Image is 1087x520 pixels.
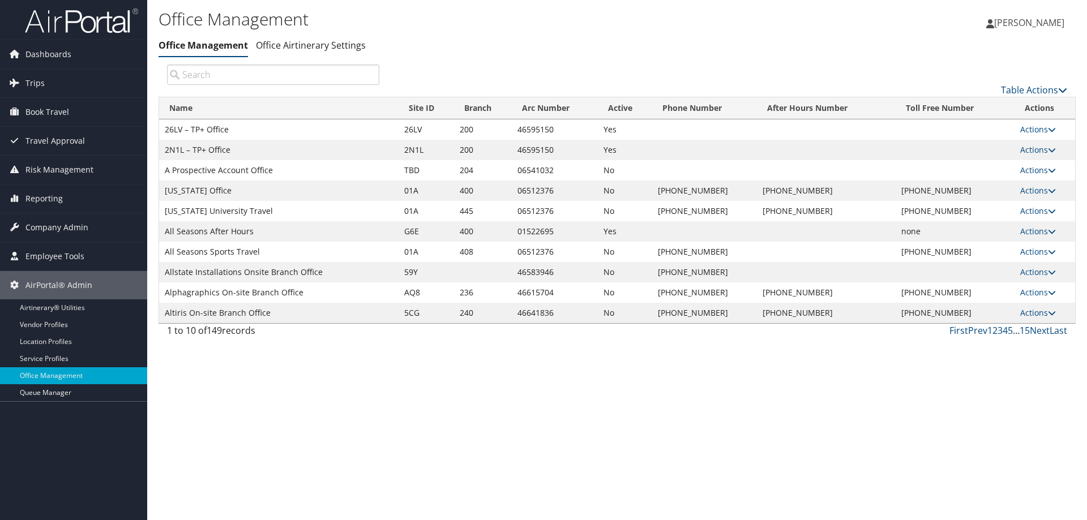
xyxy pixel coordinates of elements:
[25,127,85,155] span: Travel Approval
[598,282,652,303] td: No
[454,140,512,160] td: 200
[1001,84,1067,96] a: Table Actions
[757,201,896,221] td: [PHONE_NUMBER]
[454,282,512,303] td: 236
[159,303,399,323] td: Altiris On-site Branch Office
[1020,185,1056,196] a: Actions
[399,201,454,221] td: 01A
[896,201,1015,221] td: [PHONE_NUMBER]
[512,181,598,201] td: 06512376
[598,97,652,119] th: Active: activate to sort column ascending
[159,262,399,282] td: Allstate Installations Onsite Branch Office
[512,97,598,119] th: Arc Number: activate to sort column ascending
[454,181,512,201] td: 400
[1008,324,1013,337] a: 5
[1020,267,1056,277] a: Actions
[598,221,652,242] td: Yes
[167,324,379,343] div: 1 to 10 of records
[25,40,71,68] span: Dashboards
[598,242,652,262] td: No
[757,303,896,323] td: [PHONE_NUMBER]
[159,181,399,201] td: [US_STATE] Office
[896,181,1015,201] td: [PHONE_NUMBER]
[159,242,399,262] td: All Seasons Sports Travel
[598,119,652,140] td: Yes
[1003,324,1008,337] a: 4
[159,39,248,51] a: Office Management
[512,282,598,303] td: 46615704
[399,303,454,323] td: 5CG
[1020,307,1056,318] a: Actions
[986,6,1076,40] a: [PERSON_NAME]
[757,282,896,303] td: [PHONE_NUMBER]
[159,221,399,242] td: All Seasons After Hours
[256,39,366,51] a: Office Airtinerary Settings
[652,181,757,201] td: [PHONE_NUMBER]
[598,262,652,282] td: No
[159,97,399,119] th: Name: activate to sort column descending
[757,181,896,201] td: [PHONE_NUMBER]
[992,324,998,337] a: 2
[1020,287,1056,298] a: Actions
[399,262,454,282] td: 59Y
[159,119,399,140] td: 26LV – TP+ Office
[1020,124,1056,135] a: Actions
[454,119,512,140] td: 200
[25,7,138,34] img: airportal-logo.png
[25,213,88,242] span: Company Admin
[652,201,757,221] td: [PHONE_NUMBER]
[896,221,1015,242] td: none
[1030,324,1050,337] a: Next
[159,160,399,181] td: A Prospective Account Office
[896,303,1015,323] td: [PHONE_NUMBER]
[399,160,454,181] td: TBD
[512,140,598,160] td: 46595150
[399,221,454,242] td: G6E
[598,181,652,201] td: No
[159,140,399,160] td: 2N1L – TP+ Office
[159,7,770,31] h1: Office Management
[512,119,598,140] td: 46595150
[652,303,757,323] td: [PHONE_NUMBER]
[598,140,652,160] td: Yes
[25,184,63,213] span: Reporting
[1020,324,1030,337] a: 15
[25,98,69,126] span: Book Travel
[25,69,45,97] span: Trips
[652,242,757,262] td: [PHONE_NUMBER]
[454,303,512,323] td: 240
[652,97,757,119] th: Phone Number: activate to sort column ascending
[598,201,652,221] td: No
[1020,246,1056,257] a: Actions
[1020,226,1056,237] a: Actions
[512,303,598,323] td: 46641836
[1013,324,1020,337] span: …
[399,242,454,262] td: 01A
[1020,205,1056,216] a: Actions
[1015,97,1075,119] th: Actions
[598,160,652,181] td: No
[998,324,1003,337] a: 3
[454,242,512,262] td: 408
[399,97,454,119] th: Site ID: activate to sort column ascending
[512,160,598,181] td: 06541032
[159,201,399,221] td: [US_STATE] University Travel
[454,201,512,221] td: 445
[512,221,598,242] td: 01522695
[968,324,987,337] a: Prev
[399,140,454,160] td: 2N1L
[399,119,454,140] td: 26LV
[896,282,1015,303] td: [PHONE_NUMBER]
[987,324,992,337] a: 1
[652,282,757,303] td: [PHONE_NUMBER]
[652,262,757,282] td: [PHONE_NUMBER]
[454,160,512,181] td: 204
[994,16,1064,29] span: [PERSON_NAME]
[598,303,652,323] td: No
[949,324,968,337] a: First
[896,242,1015,262] td: [PHONE_NUMBER]
[454,221,512,242] td: 400
[896,97,1015,119] th: Toll Free Number: activate to sort column ascending
[512,201,598,221] td: 06512376
[512,242,598,262] td: 06512376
